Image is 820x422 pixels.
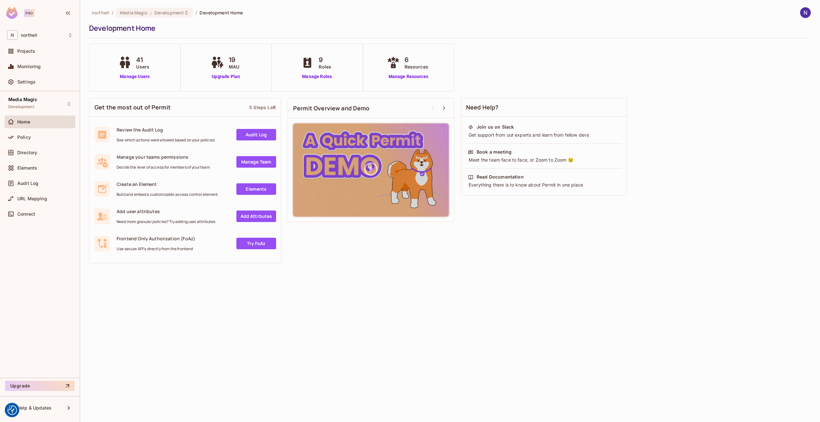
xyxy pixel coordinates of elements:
span: Roles [319,63,331,70]
button: Upgrade [5,381,75,391]
a: Add Attrbutes [236,211,276,222]
div: Book a meeting [477,149,512,155]
span: the active workspace [92,10,109,16]
img: SReyMgAAAABJRU5ErkJggg== [6,7,18,19]
span: Add user attributes [117,208,215,214]
div: Everything there is to know about Permit in one place [468,182,620,188]
a: Audit Log [236,129,276,140]
span: Decide the level of access for members of your team [117,165,210,170]
span: Elements [17,165,37,171]
div: Join us on Slack [477,124,514,130]
span: Media Magic [8,97,37,102]
span: 41 [136,55,149,65]
span: 9 [319,55,331,65]
span: Need more granular policies? Try adding user attributes [117,219,215,224]
a: Manage Roles [299,73,334,80]
span: Users [136,63,149,70]
li: / [112,10,113,16]
a: Manage Users [117,73,152,80]
span: Frontend Only Authorization (FoAz) [117,235,195,242]
span: 19 [229,55,239,65]
span: MAU [229,63,239,70]
a: Manage Resources [385,73,431,80]
span: N [7,30,18,40]
span: Projects [17,49,35,54]
div: Meet the team face to face, or Zoom to Zoom 😉 [468,157,620,163]
span: Connect [17,211,35,217]
span: Workspace: northell [21,33,37,38]
span: Home [17,119,30,124]
img: Nigel Charlton [800,7,811,18]
div: 5 Steps Left [249,104,276,110]
span: Policy [17,135,31,140]
span: Build and embed a customizable access control element [117,192,218,197]
span: Need Help? [466,103,499,111]
span: 6 [405,55,428,65]
div: Pro [24,9,35,17]
div: Get support from out experts and learn from fellow devs [468,132,620,138]
div: Development Home [89,23,808,33]
span: Monitoring [17,64,41,69]
span: Media Magic [120,10,147,16]
span: Manage your teams permissions [117,154,210,160]
span: Settings [17,79,36,84]
span: See which actions were allowed based on your policies [117,138,215,143]
a: Upgrade Plan [209,73,242,80]
span: Permit Overview and Demo [293,104,370,112]
span: Review the Audit Log [117,127,215,133]
button: Consent Preferences [7,405,17,415]
span: Development [154,10,184,16]
span: Help & Updates [17,405,52,410]
li: / [195,10,197,16]
span: Directory [17,150,37,155]
span: Development Home [200,10,243,16]
span: Development [8,104,34,109]
span: Resources [405,63,428,70]
a: Try FoAz [236,238,276,249]
a: Elements [236,183,276,195]
span: URL Mapping [17,196,47,201]
img: Revisit consent button [7,405,17,415]
span: : [150,10,152,15]
span: Create an Element [117,181,218,187]
span: Audit Log [17,181,38,186]
span: Get the most out of Permit [94,103,171,111]
div: Read Documentation [477,174,524,180]
span: Use secure API's directly from the frontend [117,246,195,251]
a: Manage Team [236,156,276,168]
